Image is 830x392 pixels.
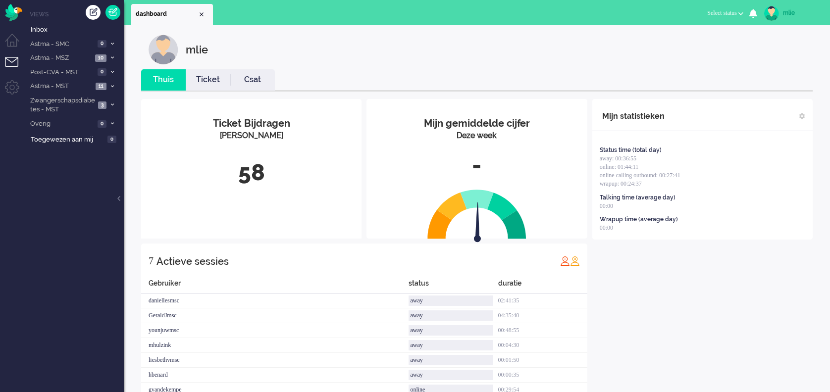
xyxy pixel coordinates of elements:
a: Csat [230,74,275,86]
img: profile_orange.svg [570,256,580,266]
div: Mijn statistieken [602,106,665,126]
div: away [409,340,493,350]
span: 00:00 [600,202,613,209]
span: Overig [29,119,95,129]
span: 0 [98,40,106,48]
span: Astma - MST [29,82,93,91]
img: arrow.svg [456,202,499,245]
span: dashboard [136,10,198,18]
span: 0 [98,68,106,76]
div: - [374,149,579,182]
a: Toegewezen aan mij 0 [29,134,124,145]
span: 0 [107,136,116,143]
div: daniellesmsc [141,294,409,308]
img: avatar [764,6,779,21]
span: away: 00:36:55 online: 01:44:11 online calling outbound: 00:27:41 wrapup: 00:24:37 [600,155,680,187]
div: 02:41:35 [498,294,587,308]
div: mlie [186,35,208,64]
li: Select status [701,3,749,25]
div: 00:04:30 [498,338,587,353]
div: Gebruiker [141,278,409,294]
span: 0 [98,120,106,128]
li: Tickets menu [5,57,27,79]
div: 7 [149,251,154,271]
a: Ticket [186,74,230,86]
div: Status time (total day) [600,146,662,154]
button: Select status [701,6,749,20]
div: younjuwmsc [141,323,409,338]
span: Zwangerschapsdiabetes - MST [29,96,95,114]
div: mhulzink [141,338,409,353]
div: away [409,310,493,321]
div: Creëer ticket [86,5,101,20]
div: Mijn gemiddelde cijfer [374,116,579,131]
span: Inbox [31,25,124,35]
a: Quick Ticket [105,5,120,20]
div: Ticket Bijdragen [149,116,354,131]
li: Views [30,10,124,18]
img: profile_red.svg [560,256,570,266]
div: hbenard [141,368,409,383]
div: 00:01:50 [498,353,587,368]
div: duratie [498,278,587,294]
span: 11 [96,83,106,90]
li: Dashboard menu [5,34,27,56]
div: liesbethvmsc [141,353,409,368]
span: Post-CVA - MST [29,68,95,77]
div: away [409,370,493,380]
a: mlie [762,6,820,21]
li: Admin menu [5,80,27,102]
div: [PERSON_NAME] [149,130,354,142]
div: away [409,355,493,365]
span: Toegewezen aan mij [31,135,104,145]
div: Close tab [198,10,206,18]
img: customer.svg [149,35,178,64]
div: Talking time (average day) [600,194,675,202]
div: 00:00:35 [498,368,587,383]
div: 00:48:55 [498,323,587,338]
a: Omnidesk [5,6,22,14]
a: Inbox [29,24,124,35]
div: status [409,278,498,294]
span: 10 [95,54,106,62]
div: Wrapup time (average day) [600,215,678,224]
div: 58 [149,156,354,189]
div: away [409,325,493,336]
span: Select status [707,9,737,16]
div: Deze week [374,130,579,142]
div: mlie [783,8,820,18]
img: semi_circle.svg [427,189,526,239]
span: Astma - MSZ [29,53,92,63]
li: Thuis [141,69,186,91]
div: GeraldJmsc [141,308,409,323]
img: flow_omnibird.svg [5,4,22,21]
span: 3 [98,101,106,109]
div: away [409,295,493,306]
span: Astma - SMC [29,40,95,49]
span: 00:00 [600,224,613,231]
li: Csat [230,69,275,91]
div: Actieve sessies [156,251,229,271]
a: Thuis [141,74,186,86]
li: Dashboard [131,4,213,25]
li: Ticket [186,69,230,91]
div: 04:35:40 [498,308,587,323]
